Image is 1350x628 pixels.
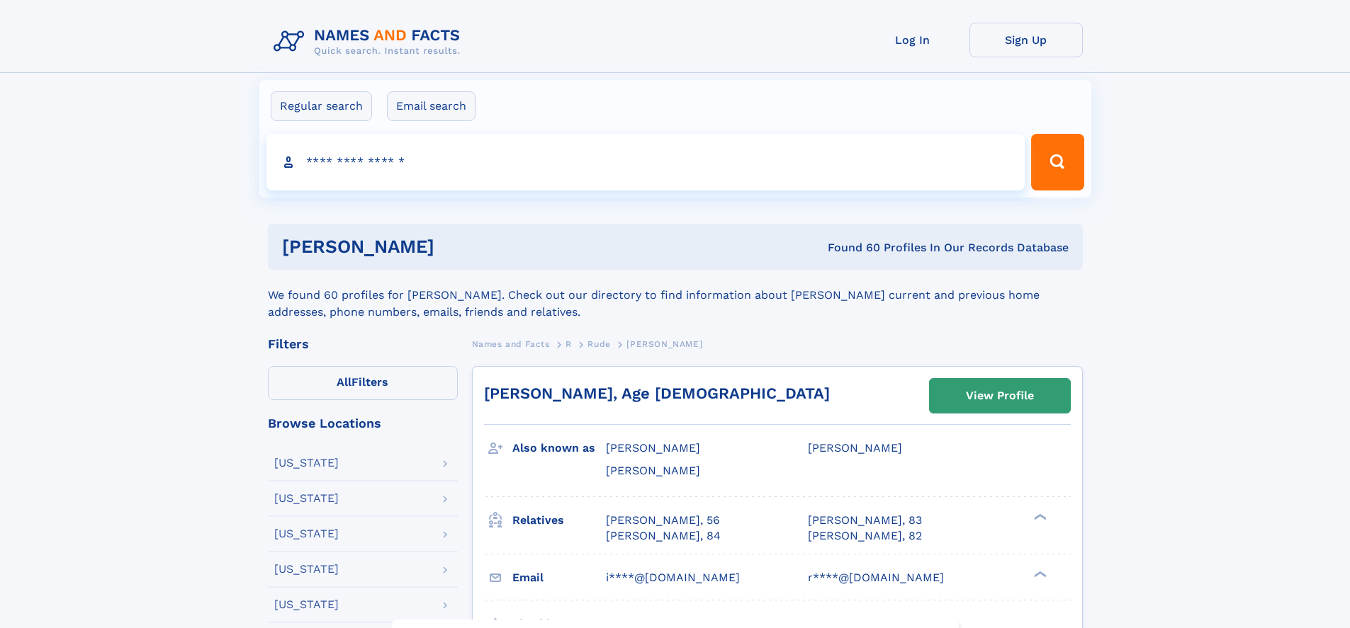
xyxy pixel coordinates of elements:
[387,91,476,121] label: Email search
[337,375,351,389] span: All
[626,339,702,349] span: [PERSON_NAME]
[484,384,830,402] a: [PERSON_NAME], Age [DEMOGRAPHIC_DATA]
[274,457,339,469] div: [US_STATE]
[274,564,339,575] div: [US_STATE]
[808,513,922,528] a: [PERSON_NAME], 83
[631,240,1069,256] div: Found 60 Profiles In Our Records Database
[271,91,372,121] label: Regular search
[268,417,458,430] div: Browse Locations
[856,23,969,57] a: Log In
[808,528,922,544] a: [PERSON_NAME], 82
[512,436,606,460] h3: Also known as
[274,599,339,610] div: [US_STATE]
[606,441,700,455] span: [PERSON_NAME]
[282,238,631,256] h1: [PERSON_NAME]
[966,379,1034,412] div: View Profile
[512,566,606,590] h3: Email
[268,366,458,400] label: Filters
[268,338,458,350] div: Filters
[566,339,572,349] span: R
[606,528,721,544] a: [PERSON_NAME], 84
[1030,569,1047,578] div: ❯
[606,513,720,528] a: [PERSON_NAME], 56
[606,464,700,477] span: [PERSON_NAME]
[512,508,606,532] h3: Relatives
[1031,134,1084,190] button: Search Button
[274,493,339,504] div: [US_STATE]
[266,134,1025,190] input: search input
[274,528,339,539] div: [US_STATE]
[268,23,472,61] img: Logo Names and Facts
[969,23,1083,57] a: Sign Up
[472,335,550,353] a: Names and Facts
[1030,512,1047,521] div: ❯
[808,441,902,455] span: [PERSON_NAME]
[566,335,572,353] a: R
[587,335,610,353] a: Rude
[587,339,610,349] span: Rude
[268,270,1083,321] div: We found 60 profiles for [PERSON_NAME]. Check out our directory to find information about [PERSON...
[930,379,1070,413] a: View Profile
